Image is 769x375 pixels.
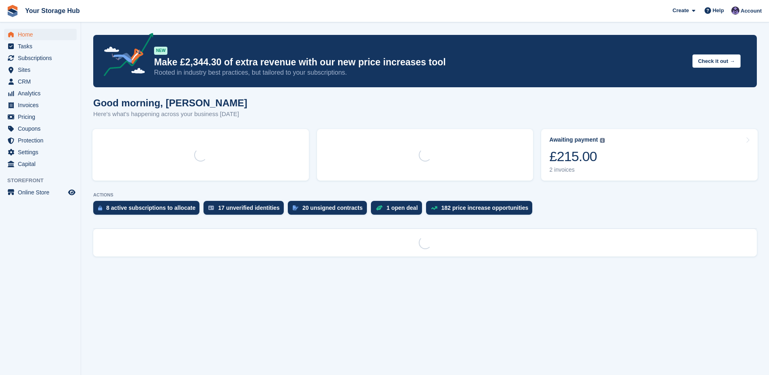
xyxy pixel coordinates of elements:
a: menu [4,147,77,158]
span: Subscriptions [18,52,66,64]
a: menu [4,88,77,99]
a: menu [4,158,77,170]
img: icon-info-grey-7440780725fd019a000dd9b08b2336e03edf1995a4989e88bcd33f0948082b44.svg [600,138,605,143]
a: 17 unverified identities [203,201,288,219]
a: 20 unsigned contracts [288,201,371,219]
span: Analytics [18,88,66,99]
div: 182 price increase opportunities [441,205,529,211]
span: Tasks [18,41,66,52]
img: deal-1b604bf984904fb50ccaf53a9ad4b4a5d6e5aea283cecdc64d6e3604feb123c2.svg [376,205,383,211]
span: Create [673,6,689,15]
a: menu [4,64,77,75]
a: menu [4,123,77,134]
span: Settings [18,147,66,158]
span: Online Store [18,187,66,198]
div: 17 unverified identities [218,205,280,211]
span: Storefront [7,177,81,185]
button: Check it out → [692,54,741,68]
span: Protection [18,135,66,146]
h1: Good morning, [PERSON_NAME] [93,97,247,108]
img: price-adjustments-announcement-icon-8257ccfd72463d97f412b2fc003d46551f7dbcb40ab6d574587a9cd5c0d94... [97,33,154,79]
p: Here's what's happening across your business [DATE] [93,110,247,119]
img: verify_identity-adf6edd0f0f0b5bbfe63781bf79b02c33cf7c696d77639b501bdc392416b5a36.svg [208,205,214,210]
span: Pricing [18,111,66,123]
a: 1 open deal [371,201,426,219]
p: Rooted in industry best practices, but tailored to your subscriptions. [154,68,686,77]
span: Coupons [18,123,66,134]
a: Your Storage Hub [22,4,83,17]
a: menu [4,187,77,198]
div: 8 active subscriptions to allocate [106,205,195,211]
a: menu [4,99,77,111]
a: menu [4,52,77,64]
span: Invoices [18,99,66,111]
a: menu [4,29,77,40]
img: stora-icon-8386f47178a22dfd0bd8f6a31ec36ba5ce8667c1dd55bd0f319d3a0aa187defe.svg [6,5,19,17]
div: Awaiting payment [549,136,598,143]
span: Home [18,29,66,40]
span: CRM [18,76,66,87]
span: Capital [18,158,66,170]
a: 182 price increase opportunities [426,201,537,219]
div: 20 unsigned contracts [302,205,363,211]
a: Awaiting payment £215.00 2 invoices [541,129,758,181]
a: menu [4,41,77,52]
div: 2 invoices [549,166,605,173]
a: 8 active subscriptions to allocate [93,201,203,219]
a: menu [4,76,77,87]
div: 1 open deal [387,205,418,211]
div: £215.00 [549,148,605,165]
div: NEW [154,47,167,55]
span: Help [713,6,724,15]
span: Account [741,7,762,15]
img: Liam Beddard [731,6,739,15]
a: menu [4,111,77,123]
p: Make £2,344.30 of extra revenue with our new price increases tool [154,56,686,68]
a: Preview store [67,187,77,197]
img: price_increase_opportunities-93ffe204e8149a01c8c9dc8f82e8f89637d9d84a8eef4429ea346261dce0b2c0.svg [431,206,437,210]
a: menu [4,135,77,146]
p: ACTIONS [93,192,757,198]
img: active_subscription_to_allocate_icon-d502201f5373d7db506a760aba3b589e785aa758c864c3986d89f69b8ff3... [98,205,102,211]
img: contract_signature_icon-13c848040528278c33f63329250d36e43548de30e8caae1d1a13099fd9432cc5.svg [293,205,298,210]
span: Sites [18,64,66,75]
